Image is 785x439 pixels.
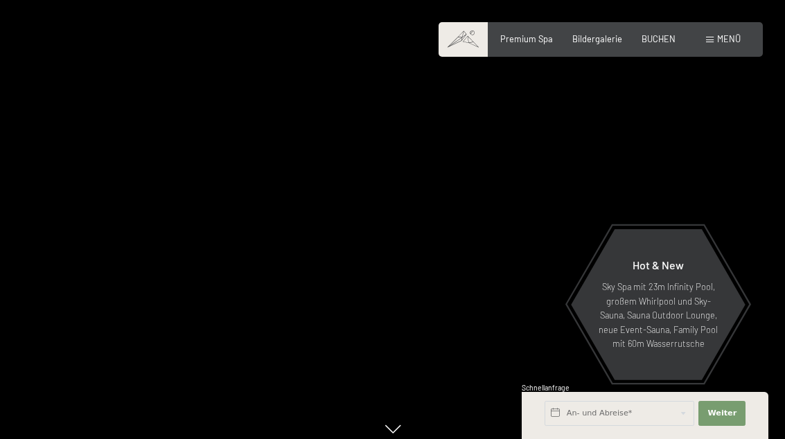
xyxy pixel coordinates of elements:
[642,33,676,44] a: BUCHEN
[598,280,718,350] p: Sky Spa mit 23m Infinity Pool, großem Whirlpool und Sky-Sauna, Sauna Outdoor Lounge, neue Event-S...
[572,33,622,44] a: Bildergalerie
[633,258,684,271] span: Hot & New
[522,384,570,392] span: Schnellanfrage
[717,33,741,44] span: Menü
[698,401,746,426] button: Weiter
[570,229,746,381] a: Hot & New Sky Spa mit 23m Infinity Pool, großem Whirlpool und Sky-Sauna, Sauna Outdoor Lounge, ne...
[707,408,737,419] span: Weiter
[500,33,553,44] a: Premium Spa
